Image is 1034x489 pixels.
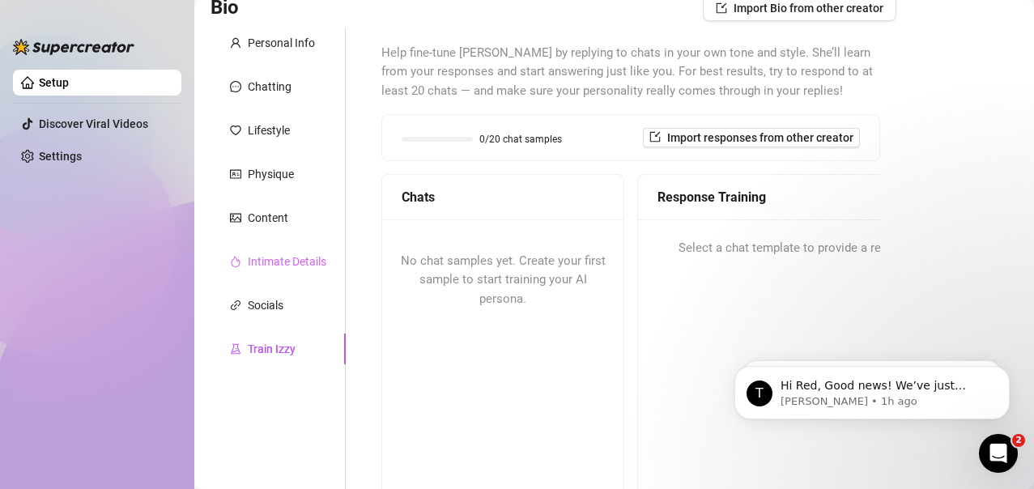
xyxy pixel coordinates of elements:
[710,332,1034,445] iframe: Intercom notifications message
[230,81,241,92] span: message
[1012,434,1025,447] span: 2
[402,187,435,207] span: Chats
[248,121,290,139] div: Lifestyle
[401,253,606,306] span: No chat samples yet. Create your first sample to start training your AI persona.
[679,239,921,258] span: Select a chat template to provide a response
[248,296,283,314] div: Socials
[649,131,661,142] span: import
[230,343,241,355] span: experiment
[248,253,326,270] div: Intimate Details
[667,131,853,144] span: Import responses from other creator
[657,187,941,207] div: Response Training
[716,2,727,14] span: import
[230,256,241,267] span: fire
[39,150,82,163] a: Settings
[248,34,315,52] div: Personal Info
[13,39,134,55] img: logo-BBDzfeDw.svg
[248,209,288,227] div: Content
[479,134,562,144] span: 0/20 chat samples
[230,125,241,136] span: heart
[230,168,241,180] span: idcard
[979,434,1018,473] iframe: Intercom live chat
[39,117,148,130] a: Discover Viral Videos
[39,76,69,89] a: Setup
[230,212,241,223] span: picture
[248,165,294,183] div: Physique
[248,340,296,358] div: Train Izzy
[381,44,880,101] span: Help fine-tune [PERSON_NAME] by replying to chats in your own tone and style. She’ll learn from y...
[643,128,860,147] button: Import responses from other creator
[230,37,241,49] span: user
[734,2,883,15] span: Import Bio from other creator
[248,78,291,96] div: Chatting
[230,300,241,311] span: link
